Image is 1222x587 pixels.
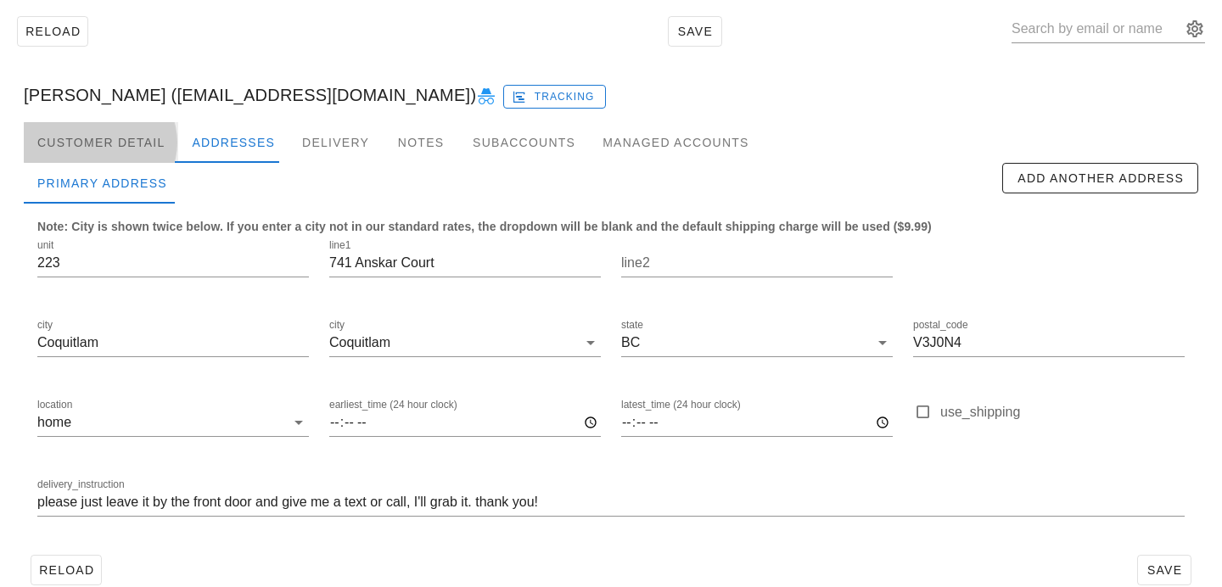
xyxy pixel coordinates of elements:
[589,122,762,163] div: Managed Accounts
[1017,171,1184,185] span: Add Another Address
[668,16,722,47] button: Save
[24,122,178,163] div: Customer Detail
[329,319,345,332] label: city
[289,122,383,163] div: Delivery
[329,335,390,350] div: Coquitlam
[178,122,289,163] div: Addresses
[31,555,102,585] button: Reload
[503,81,606,109] a: Tracking
[621,319,643,332] label: state
[37,399,72,411] label: location
[675,25,715,38] span: Save
[383,122,459,163] div: Notes
[621,329,893,356] div: stateBC
[459,122,589,163] div: Subaccounts
[37,220,932,233] b: Note: City is shown twice below. If you enter a city not in our standard rates, the dropdown will...
[38,563,94,577] span: Reload
[37,478,125,491] label: delivery_instruction
[10,68,1212,122] div: [PERSON_NAME] ([EMAIL_ADDRESS][DOMAIN_NAME])
[329,399,457,411] label: earliest_time (24 hour clock)
[940,404,1185,421] label: use_shipping
[37,409,309,436] div: locationhome
[37,239,53,252] label: unit
[1012,15,1181,42] input: Search by email or name
[17,16,88,47] button: Reload
[329,329,601,356] div: cityCoquitlam
[621,335,640,350] div: BC
[1002,163,1198,193] button: Add Another Address
[37,415,71,430] div: home
[329,239,350,252] label: line1
[1145,563,1184,577] span: Save
[24,163,181,204] div: Primary Address
[37,319,53,332] label: city
[621,399,741,411] label: latest_time (24 hour clock)
[25,25,81,38] span: Reload
[1137,555,1191,585] button: Save
[515,89,595,104] span: Tracking
[1185,19,1205,39] button: appended action
[913,319,968,332] label: postal_code
[503,85,606,109] button: Tracking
